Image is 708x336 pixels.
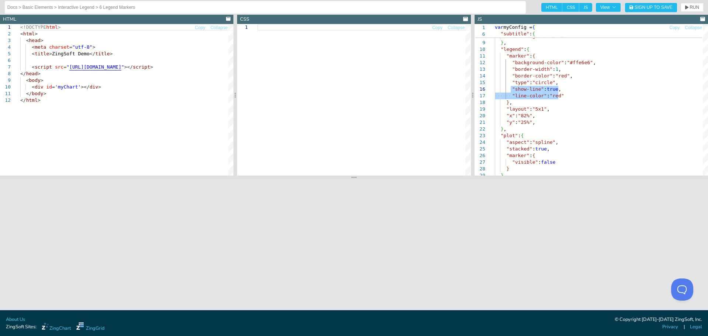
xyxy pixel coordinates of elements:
span: > [35,31,38,37]
span: , [503,40,506,45]
span: } [500,126,503,132]
span: : [544,86,547,92]
span: > [110,51,113,56]
a: Privacy [662,323,678,330]
div: © Copyright [DATE]-[DATE] ZingSoft, Inc. [615,316,702,323]
span: : [564,60,567,65]
div: 19 [475,106,485,112]
span: : [515,119,518,125]
span: { [527,46,530,52]
span: html [26,97,38,103]
span: script [35,64,52,70]
span: true [547,86,558,92]
div: 26 [475,152,485,159]
span: script [133,64,150,70]
button: Copy [432,24,443,31]
span: , [558,66,561,72]
input: Untitled Demo [7,1,523,13]
div: CSS [240,16,249,23]
span: { [532,153,535,158]
span: < [26,77,29,83]
div: 20 [475,112,485,119]
span: ZingSoft Demo [52,51,90,56]
span: 6 [475,31,485,38]
span: : [538,159,541,165]
span: < [20,31,23,37]
span: "red" [549,93,564,98]
span: > [98,84,101,90]
iframe: Toggle Customer Support [671,278,693,301]
div: JS [478,16,482,23]
span: } [500,173,503,178]
span: : [515,113,518,118]
span: head [29,38,40,43]
span: " [66,64,69,70]
span: "marker" [506,53,530,59]
span: > [41,38,44,43]
span: < [32,44,35,50]
span: : [552,66,555,72]
span: { [532,31,535,37]
span: , [547,146,550,152]
span: : [518,133,521,138]
span: "x" [506,113,515,118]
span: "layout" [506,106,530,112]
span: Collapse [211,25,228,30]
span: myConfig = [503,24,532,30]
span: : [530,139,532,145]
span: src [55,64,63,70]
button: Copy [195,24,206,31]
span: = [69,44,72,50]
span: "border-width" [512,66,553,72]
span: Copy [195,25,205,30]
div: 27 [475,159,485,166]
a: ZingChart [42,322,71,332]
span: "spline" [532,139,555,145]
button: Sign Up to Save [625,3,677,12]
span: Sign Up to Save [635,5,673,10]
span: = [52,84,55,90]
span: <!DOCTYPE [20,24,46,30]
span: ></ [124,64,133,70]
span: "aspect" [506,139,530,145]
span: | [684,323,685,330]
span: > [44,91,46,96]
span: body [32,91,43,96]
span: : [530,53,532,59]
button: Copy [669,24,680,31]
span: > [38,97,41,103]
span: > [49,51,52,56]
div: 18 [475,99,485,106]
span: } [500,40,503,45]
span: "show-line" [512,86,544,92]
span: { [532,24,535,30]
span: head [26,71,38,76]
div: 16 [475,86,485,93]
span: = [63,64,66,70]
span: var [495,24,503,30]
span: </ [26,91,32,96]
div: 10 [475,46,485,53]
span: div [90,84,98,90]
button: Collapse [447,24,465,31]
span: "circle" [532,80,555,85]
span: "5x1" [532,106,546,112]
span: "plot" [500,133,518,138]
button: View [596,3,621,12]
span: , [593,60,596,65]
span: JS [579,3,592,12]
span: false [541,159,555,165]
span: < [32,64,35,70]
span: > [93,44,96,50]
span: : [530,80,532,85]
div: 28 [475,166,485,172]
span: "25%" [518,119,532,125]
div: 15 [475,79,485,86]
div: 22 [475,126,485,132]
span: : [547,93,550,98]
span: "y" [506,119,515,125]
div: 24 [475,139,485,146]
button: RUN [681,3,704,12]
div: 13 [475,66,485,73]
span: id [46,84,52,90]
